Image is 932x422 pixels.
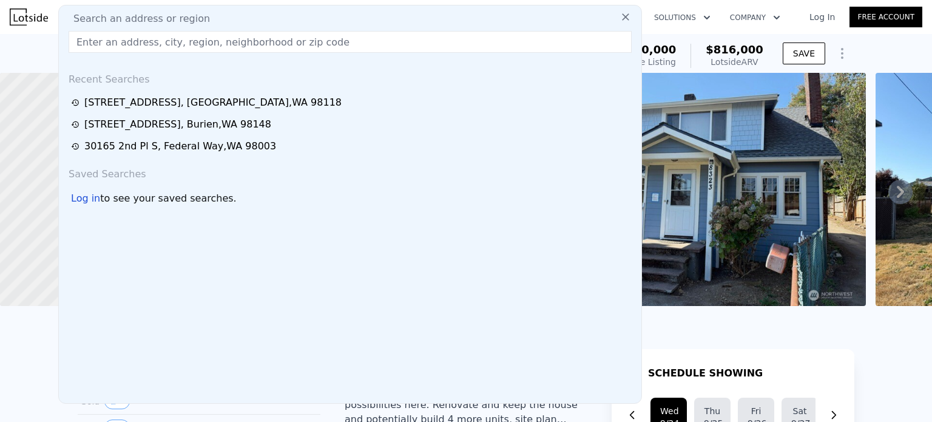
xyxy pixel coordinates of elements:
div: Fri [748,405,765,417]
button: Company [720,7,790,29]
button: SAVE [783,43,825,64]
span: $750,000 [619,43,677,56]
h1: SCHEDULE SHOWING [648,366,763,381]
a: [STREET_ADDRESS], [GEOGRAPHIC_DATA],WA 98118 [71,95,633,110]
button: Solutions [644,7,720,29]
img: Lotside [10,9,48,26]
button: Show Options [830,41,854,66]
input: Enter an address, city, region, neighborhood or zip code [69,31,632,53]
a: Free Account [849,7,922,27]
div: Recent Searches [64,63,637,92]
div: Lotside ARV [706,56,763,68]
a: 30165 2nd Pl S, Federal Way,WA 98003 [71,139,633,154]
span: to see your saved searches. [100,191,236,206]
a: Log In [795,11,849,23]
div: [STREET_ADDRESS] , [GEOGRAPHIC_DATA] , WA 98118 [84,95,342,110]
div: Saved Searches [64,157,637,186]
img: Sale: 169772292 Parcel: 97990156 [555,73,866,306]
div: [STREET_ADDRESS] , Burien , WA 98148 [84,117,271,132]
div: 30165 2nd Pl S , Federal Way , WA 98003 [84,139,276,154]
span: Active Listing [619,57,676,67]
div: Sat [791,405,808,417]
a: [STREET_ADDRESS], Burien,WA 98148 [71,117,633,132]
div: Thu [704,405,721,417]
div: Log in [71,191,100,206]
span: Search an address or region [64,12,210,26]
div: Wed [660,405,677,417]
span: $816,000 [706,43,763,56]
